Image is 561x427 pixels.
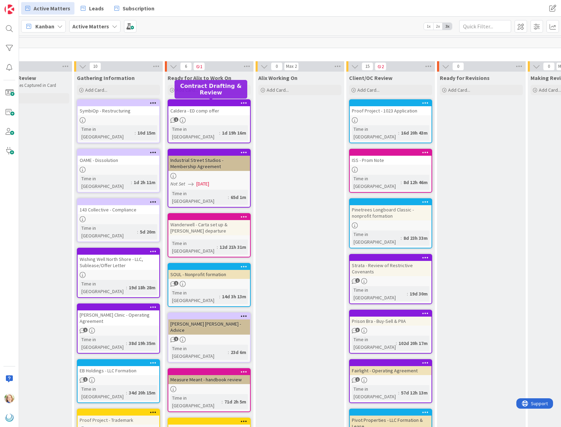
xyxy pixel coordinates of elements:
span: : [228,193,229,201]
span: Support [15,1,32,9]
span: : [401,234,402,242]
div: Time in [GEOGRAPHIC_DATA] [170,345,228,360]
div: Time in [GEOGRAPHIC_DATA] [352,125,398,140]
div: EB Holdings - LLC Formation [78,360,159,375]
span: : [219,293,220,300]
span: 3 [355,328,360,332]
div: OAME - Dissolution [78,149,159,165]
div: 14d 3h 13m [220,293,248,300]
span: Add Card... [85,87,107,93]
div: ISS - Prom Note [350,156,431,165]
span: 1x [424,23,433,30]
div: Proof Project - Trademark [78,416,159,425]
div: 12d 21h 31m [218,243,248,251]
div: Time in [GEOGRAPHIC_DATA] [80,224,137,239]
span: 1 [83,377,88,382]
input: Quick Filter... [459,20,511,33]
div: Proof Project - 1023 Application [350,100,431,115]
span: Client/OC Review [349,74,392,81]
div: SymbiOp - Restructuring [78,100,159,115]
div: SymbiOp - Restructuring [78,106,159,115]
div: OAME - Dissolution [78,156,159,165]
div: SOUL - Nonprofit formation [168,270,250,279]
div: Time in [GEOGRAPHIC_DATA] [352,230,401,246]
div: Caldera - ED comp offer [168,106,250,115]
span: Leads [89,4,104,12]
div: Fairlight - Operating Agreement [350,360,431,375]
div: EB Holdings - LLC Formation [78,366,159,375]
div: Prison Bra - Buy-Sell & PIIA [350,310,431,326]
div: Measure Meant - handbook review [168,375,250,384]
span: 10 [89,62,101,71]
div: 102d 20h 17m [397,339,429,347]
span: : [228,348,229,356]
span: : [407,290,408,298]
div: 143 Collective - Compliance [78,205,159,214]
div: 8d 23h 33m [402,234,429,242]
div: Time in [GEOGRAPHIC_DATA] [80,385,126,400]
div: [PERSON_NAME] [PERSON_NAME] - Advice [168,319,250,335]
span: Active Matters [34,4,70,12]
div: Time in [GEOGRAPHIC_DATA] [352,175,401,190]
span: 1 [355,278,360,283]
span: : [401,179,402,186]
div: 5d 20m [138,228,157,236]
span: 2 [375,62,386,71]
span: Ready for Alix to Work On [168,74,231,81]
div: 65d 1m [229,193,248,201]
span: 15 [362,62,373,71]
div: Time in [GEOGRAPHIC_DATA] [170,239,217,255]
div: [PERSON_NAME] Clinic - Operating Agreement [78,304,159,326]
img: AD [5,393,14,403]
div: Time in [GEOGRAPHIC_DATA] [80,336,126,351]
div: Time in [GEOGRAPHIC_DATA] [170,125,219,140]
div: Measure Meant - handbook review [168,369,250,384]
b: Active Matters [72,23,109,30]
span: 0 [452,62,464,71]
div: SOUL - Nonprofit formation [168,264,250,279]
span: 1 [174,281,178,285]
span: [DATE] [196,180,209,188]
div: Time in [GEOGRAPHIC_DATA] [170,190,228,205]
div: Industrial Street Studios - Membership Agreement [168,149,250,171]
span: : [219,129,220,137]
span: 3x [443,23,452,30]
span: : [126,339,127,347]
span: 1 [193,62,205,71]
div: Strata - Review of Restrictive Covenants [350,255,431,276]
div: Max 2 [286,65,297,68]
span: 1 [83,328,88,332]
div: 16d 20h 43m [399,129,429,137]
div: Proof Project - Trademark [78,409,159,425]
div: 8d 12h 46m [402,179,429,186]
div: Time in [GEOGRAPHIC_DATA] [80,125,135,140]
span: Add Card... [448,87,470,93]
span: : [398,129,399,137]
span: Gathering Information [77,74,135,81]
span: : [398,389,399,397]
img: Visit kanbanzone.com [5,4,14,14]
span: : [126,284,127,291]
span: Ready for Revisions [440,74,490,81]
div: Time in [GEOGRAPHIC_DATA] [80,175,131,190]
span: : [126,389,127,397]
div: Pinetrees Longboard Classic - nonprofit formation [350,199,431,220]
div: Fairlight - Operating Agreement [350,366,431,375]
div: [PERSON_NAME] Clinic - Operating Agreement [78,310,159,326]
h5: Contract Drafting & Review [177,83,244,96]
div: Industrial Street Studios - Membership Agreement [168,156,250,171]
span: 2x [433,23,443,30]
div: Time in [GEOGRAPHIC_DATA] [352,336,396,351]
div: Time in [GEOGRAPHIC_DATA] [352,286,407,301]
img: avatar [5,413,14,423]
div: 23d 6m [229,348,248,356]
div: 71d 2h 5m [223,398,248,406]
div: Strata - Review of Restrictive Covenants [350,261,431,276]
span: Kanban [35,22,54,30]
div: 57d 12h 13m [399,389,429,397]
div: Time in [GEOGRAPHIC_DATA] [170,289,219,304]
span: Add Card... [539,87,561,93]
div: 143 Collective - Compliance [78,199,159,214]
div: 19d 18h 28m [127,284,157,291]
i: Not Set [170,181,185,187]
